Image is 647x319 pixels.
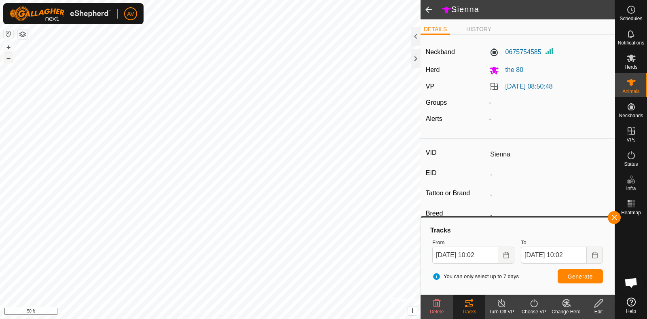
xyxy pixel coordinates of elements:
span: Delete [430,309,444,315]
a: Privacy Policy [178,308,209,316]
button: Generate [558,269,603,283]
label: Herd [426,66,440,73]
button: Choose Date [498,247,514,264]
span: AV [127,10,134,18]
li: DETAILS [421,25,450,35]
div: - [486,114,613,124]
label: Groups [426,99,447,106]
label: VID [426,148,487,158]
button: Map Layers [18,30,27,39]
span: Herds [624,65,637,70]
button: i [408,306,417,315]
span: Notifications [618,40,644,45]
label: Neckband [426,47,455,57]
span: the 80 [499,66,523,73]
div: Tracks [453,308,485,315]
span: Help [626,309,636,314]
div: Turn Off VP [485,308,518,315]
label: Tattoo or Brand [426,188,487,199]
label: 0675754585 [489,47,541,57]
img: Gallagher Logo [10,6,111,21]
div: Tracks [429,226,606,235]
span: Status [624,162,638,167]
span: VPs [626,137,635,142]
div: Open chat [619,270,643,295]
div: Change Herd [550,308,582,315]
button: Choose Date [587,247,603,264]
li: HISTORY [463,25,495,34]
label: VP [426,83,434,90]
label: Breed [426,208,487,219]
div: Edit [582,308,615,315]
span: Animals [622,89,640,94]
h2: Sienna [442,4,615,15]
a: Contact Us [218,308,242,316]
div: - [486,98,613,108]
label: From [432,239,514,247]
span: Generate [568,273,593,280]
button: + [4,42,13,52]
label: Alerts [426,115,442,122]
a: Help [615,294,647,317]
span: Schedules [620,16,642,21]
button: Reset Map [4,29,13,39]
img: Signal strength [545,46,554,56]
button: – [4,53,13,63]
label: EID [426,168,487,178]
label: To [521,239,603,247]
span: i [412,307,413,314]
span: Infra [626,186,636,191]
a: [DATE] 08:50:48 [505,83,553,90]
span: Heatmap [621,210,641,215]
div: Choose VP [518,308,550,315]
span: Neckbands [619,113,643,118]
span: You can only select up to 7 days [432,273,519,281]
